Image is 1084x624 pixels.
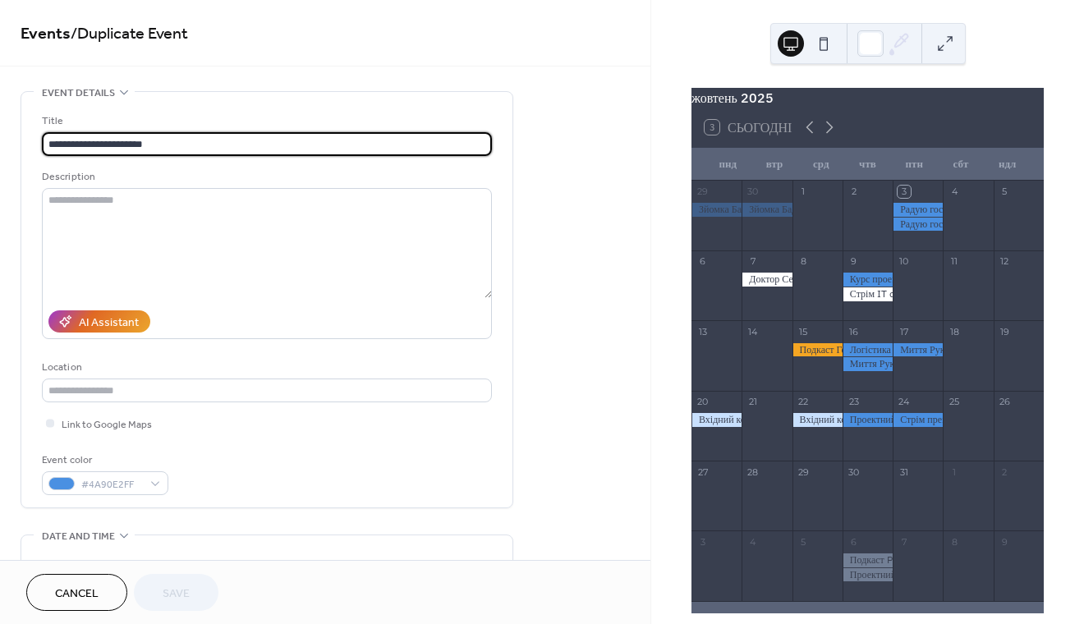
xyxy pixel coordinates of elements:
div: Подкаст PO Skills [843,553,893,567]
a: Events [21,18,71,50]
div: чтв [844,148,891,181]
div: 2 [847,186,860,198]
div: 5 [999,186,1011,198]
div: 8 [948,535,960,548]
div: Курс проектний менеджмент 3-4 [843,273,893,287]
div: End date [275,556,321,573]
div: 23 [847,396,860,408]
button: Cancel [26,574,127,611]
div: Миття Рук [843,357,893,371]
div: Стрім IT day Temabit [843,287,893,301]
div: 6 [847,535,860,548]
div: 22 [797,396,810,408]
div: 31 [898,466,910,478]
div: 17 [898,325,910,337]
div: Проектний менеджмент [843,568,893,582]
div: 20 [696,396,709,408]
div: 16 [847,325,860,337]
div: 10 [898,255,910,268]
div: пнд [705,148,751,181]
span: #4A90E2FF [81,476,142,493]
div: 5 [797,535,810,548]
div: жовтень 2025 [691,88,1044,108]
div: Подкаст Гефест, 2 зйомки [792,343,843,357]
div: Радую гостя стрім [893,203,943,217]
div: 2 [999,466,1011,478]
div: 4 [746,535,759,548]
div: 29 [696,186,709,198]
span: / Duplicate Event [71,18,188,50]
div: 13 [696,325,709,337]
div: Description [42,168,489,186]
div: 28 [746,466,759,478]
div: 1 [948,466,960,478]
div: 14 [746,325,759,337]
div: Вхідний контроль, Відвантаження, Контроль придатності [691,413,742,427]
div: 4 [948,186,960,198]
div: 7 [898,535,910,548]
div: Миття Рук [893,343,943,357]
span: Cancel [55,585,99,603]
div: 3 [898,186,910,198]
div: 25 [948,396,960,408]
span: Date and time [42,528,115,545]
div: 11 [948,255,960,268]
div: сбт [938,148,985,181]
div: 29 [797,466,810,478]
div: 26 [999,396,1011,408]
div: 3 [696,535,709,548]
div: AI Assistant [79,314,139,332]
div: 8 [797,255,810,268]
div: 30 [847,466,860,478]
div: 24 [898,396,910,408]
div: Логістика історія майстрів [843,343,893,357]
button: AI Assistant [48,310,150,333]
div: 19 [999,325,1011,337]
div: Зйомка Бадді [742,203,792,217]
div: Радую гостя, керівники [893,218,943,232]
div: 18 [948,325,960,337]
span: Event details [42,85,115,102]
div: 7 [746,255,759,268]
div: 21 [746,396,759,408]
div: Start date [42,556,93,573]
div: Event color [42,452,165,469]
div: 1 [797,186,810,198]
div: 15 [797,325,810,337]
div: Стрім презентація книги [893,413,943,427]
div: Проектний менеджмент 5/6 [843,413,893,427]
span: Link to Google Maps [62,416,152,434]
div: 9 [999,535,1011,548]
div: Доктор Сем стрім, радіорубка [742,273,792,287]
div: 30 [746,186,759,198]
div: срд [797,148,844,181]
div: 12 [999,255,1011,268]
div: 6 [696,255,709,268]
div: птн [891,148,938,181]
div: втр [751,148,798,181]
div: ндл [984,148,1031,181]
div: Зйомка Бадді [691,203,742,217]
div: Location [42,359,489,376]
div: 9 [847,255,860,268]
div: Вхідний контроль, Відвантаження, Контроль придатності [792,413,843,427]
div: Title [42,112,489,130]
div: 27 [696,466,709,478]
